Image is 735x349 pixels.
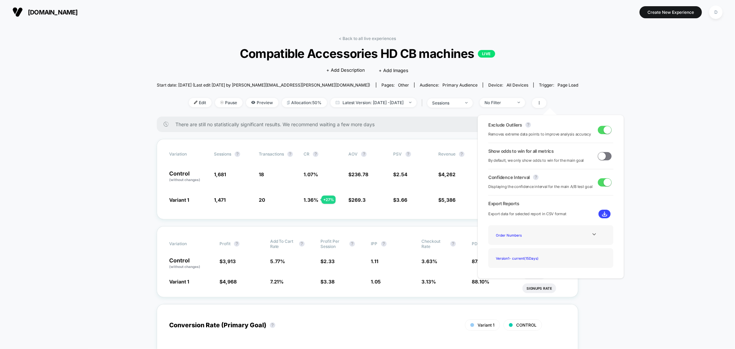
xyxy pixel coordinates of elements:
[349,241,355,247] button: ?
[234,241,239,247] button: ?
[459,151,465,157] button: ?
[409,102,411,103] img: end
[321,196,336,204] div: + 27 %
[406,151,411,157] button: ?
[478,50,495,58] p: LIVE
[707,5,725,19] button: D
[169,265,200,269] span: (without changes)
[397,171,408,177] span: 2.54
[441,171,456,177] span: 4,262
[381,241,387,247] button: ?
[175,121,565,127] span: There are still no statistically significant results. We recommend waiting a few more days
[351,197,366,203] span: 269.3
[169,197,189,203] span: Variant 1
[169,239,207,249] span: Variation
[602,211,607,217] img: download
[539,82,578,88] div: Trigger:
[381,82,409,88] div: Pages:
[336,101,339,104] img: calendar
[438,171,456,177] span: $
[348,171,368,177] span: $
[28,9,78,16] span: [DOMAIN_NAME]
[313,151,318,157] button: ?
[320,239,346,249] span: Profit Per Session
[371,258,379,264] span: 1.11
[10,7,80,18] button: [DOMAIN_NAME]
[394,151,402,157] span: PSV
[488,183,593,190] span: Displaying the confidence interval for the main A/B test goal
[169,258,213,269] p: Control
[488,148,554,154] span: Show odds to win for all metrics
[488,131,591,138] span: Removes extreme data points to improve analysis accuracy
[270,322,275,328] button: ?
[214,197,226,203] span: 1,471
[397,197,408,203] span: 3.66
[438,197,456,203] span: $
[488,174,530,180] span: Confidence Interval
[324,279,335,285] span: 3.38
[478,322,494,328] span: Variant 1
[220,279,237,285] span: $
[348,151,358,157] span: AOV
[465,102,468,103] img: end
[189,98,212,107] span: Edit
[339,36,396,41] a: < Back to all live experiences
[525,122,531,128] button: ?
[488,122,522,128] span: Exclude Outliers
[421,279,436,285] span: 3.13 %
[330,98,417,107] span: Latest Version: [DATE] - [DATE]
[371,279,381,285] span: 1.05
[178,46,557,61] span: Compatible Accessories HD CB machines
[493,253,549,263] div: Version 1 - current ( 15 Days)
[220,258,236,264] span: $
[441,197,456,203] span: 5,386
[299,241,305,247] button: ?
[558,82,578,88] span: Page Load
[420,98,427,108] span: |
[327,67,365,74] span: + Add Description
[287,151,293,157] button: ?
[488,211,566,217] span: Export data for selected report in CSV format
[398,82,409,88] span: other
[450,241,456,247] button: ?
[507,82,528,88] span: all devices
[320,279,335,285] span: $
[483,82,533,88] span: Device:
[420,82,478,88] div: Audience:
[270,279,284,285] span: 7.21 %
[235,151,240,157] button: ?
[394,171,408,177] span: $
[421,258,437,264] span: 3.63 %
[488,201,613,206] span: Export Reports
[522,283,556,293] li: Signups Rate
[214,151,231,157] span: Sessions
[169,171,207,182] p: Control
[169,279,189,285] span: Variant 1
[169,178,200,182] span: (without changes)
[518,102,520,103] img: end
[270,239,296,249] span: Add To Cart Rate
[438,151,456,157] span: Revenue
[194,101,197,104] img: edit
[485,100,512,105] div: No Filter
[371,241,378,246] span: IPP
[379,68,409,73] span: + Add Images
[259,197,265,203] span: 20
[640,6,702,18] button: Create New Experience
[223,279,237,285] span: 4,968
[320,258,335,264] span: $
[12,7,23,17] img: Visually logo
[493,230,549,240] div: Order Numbers
[287,101,290,104] img: rebalance
[157,82,370,88] span: Start date: [DATE] (Last edit [DATE] by [PERSON_NAME][EMAIL_ADDRESS][PERSON_NAME][DOMAIN_NAME])
[259,171,264,177] span: 18
[421,239,447,249] span: Checkout Rate
[304,197,318,203] span: 1.36 %
[169,151,207,157] span: Variation
[348,197,366,203] span: $
[533,174,539,180] button: ?
[394,197,408,203] span: $
[246,98,278,107] span: Preview
[709,6,723,19] div: D
[488,157,584,164] span: By default, we only show odds to win for the main goal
